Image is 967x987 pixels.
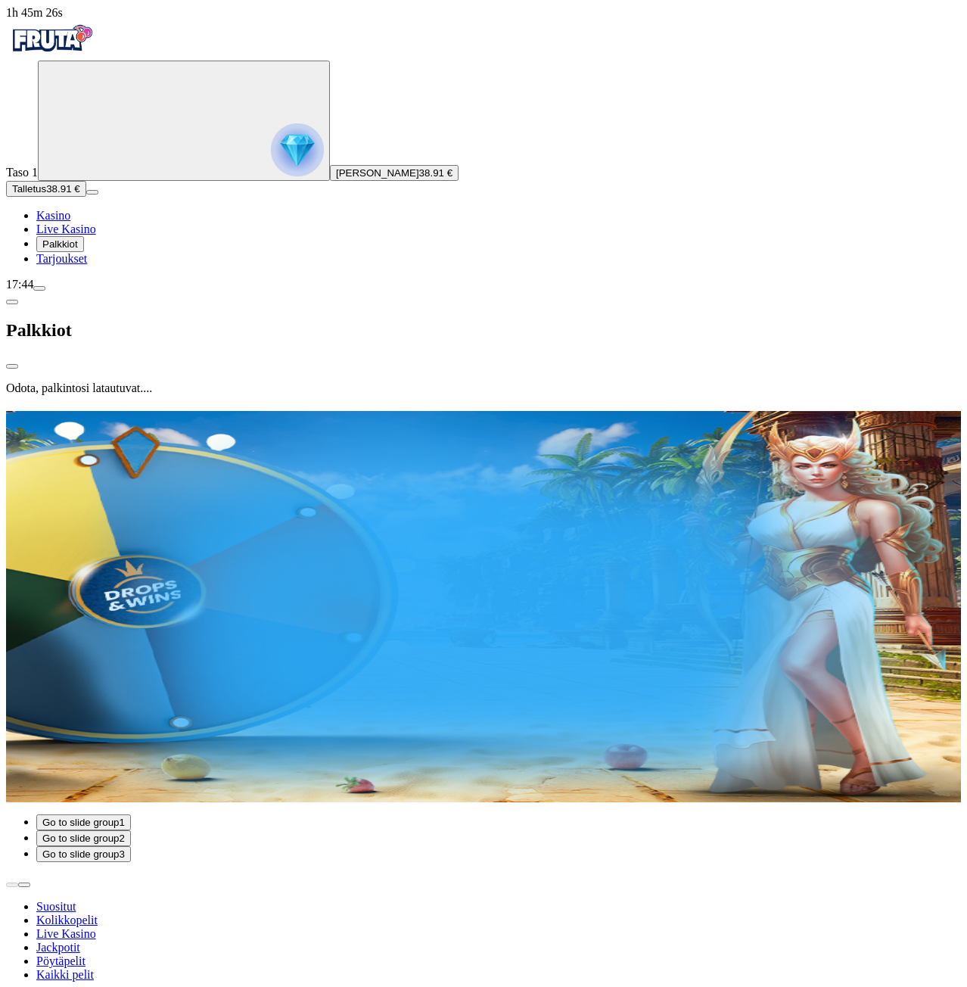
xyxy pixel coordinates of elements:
[36,223,96,235] span: Live Kasino
[36,236,84,252] button: reward iconPalkkiot
[6,320,961,341] h2: Palkkiot
[38,61,330,181] button: reward progress
[6,6,63,19] span: user session time
[6,166,38,179] span: Taso 1
[330,165,459,181] button: [PERSON_NAME]38.91 €
[36,927,96,940] a: Live Kasino
[42,238,78,250] span: Palkkiot
[12,183,46,195] span: Talletus
[42,833,125,844] span: Go to slide group 2
[6,278,33,291] span: 17:44
[36,830,131,846] button: Go to slide group2
[6,20,97,58] img: Fruta
[36,914,98,926] a: Kolikkopelit
[271,123,324,176] img: reward progress
[336,167,419,179] span: [PERSON_NAME]
[6,883,18,887] button: prev slide
[6,20,961,266] nav: Primary
[6,47,97,60] a: Fruta
[36,968,94,981] span: Kaikki pelit
[6,364,18,369] button: close
[86,190,98,195] button: menu
[6,300,18,304] button: chevron-left icon
[36,209,70,222] a: diamond iconKasino
[36,941,80,954] a: Jackpotit
[36,252,87,265] span: Tarjoukset
[6,381,961,395] p: Odota, palkintosi latautuvat....
[36,954,86,967] a: Pöytäpelit
[33,286,45,291] button: menu
[36,209,70,222] span: Kasino
[18,883,30,887] button: next slide
[6,874,961,982] nav: Lobby
[36,252,87,265] a: gift-inverted iconTarjoukset
[36,846,131,862] button: Go to slide group3
[6,181,86,197] button: Talletusplus icon38.91 €
[42,817,125,828] span: Go to slide group 1
[36,900,76,913] a: Suositut
[36,223,96,235] a: poker-chip iconLive Kasino
[419,167,452,179] span: 38.91 €
[46,183,79,195] span: 38.91 €
[36,814,131,830] button: Go to slide group1
[42,848,125,860] span: Go to slide group 3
